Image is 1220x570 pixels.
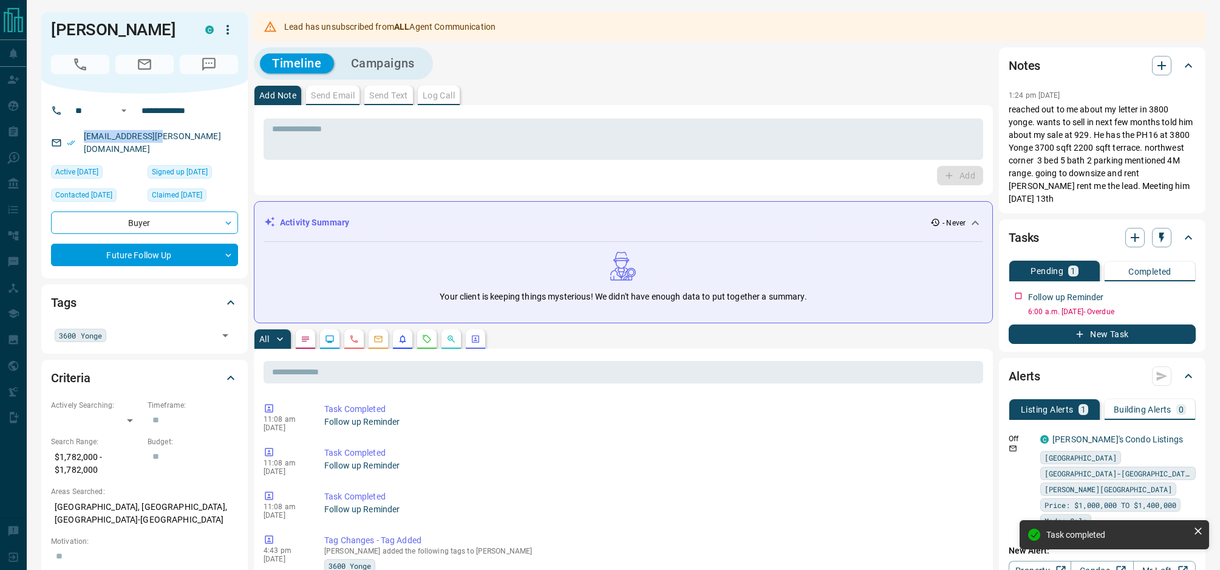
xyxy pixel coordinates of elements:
[1028,306,1196,317] p: 6:00 a.m. [DATE] - Overdue
[1009,366,1040,386] h2: Alerts
[325,334,335,344] svg: Lead Browsing Activity
[1009,362,1196,391] div: Alerts
[264,211,983,234] div: Activity Summary- Never
[51,436,141,447] p: Search Range:
[1028,291,1103,304] p: Follow up Reminder
[280,216,349,229] p: Activity Summary
[1046,530,1188,540] div: Task completed
[51,188,141,205] div: Mon May 06 2024
[1044,452,1117,464] span: [GEOGRAPHIC_DATA]
[1040,435,1049,444] div: condos.ca
[324,534,978,547] p: Tag Changes - Tag Added
[324,403,978,416] p: Task Completed
[471,334,480,344] svg: Agent Actions
[51,165,141,182] div: Thu May 09 2024
[117,103,131,118] button: Open
[942,218,966,228] p: - Never
[422,334,432,344] svg: Requests
[51,497,238,530] p: [GEOGRAPHIC_DATA], [GEOGRAPHIC_DATA], [GEOGRAPHIC_DATA]-[GEOGRAPHIC_DATA]
[1128,267,1171,276] p: Completed
[51,447,141,480] p: $1,782,000 - $1,782,000
[51,288,238,317] div: Tags
[1009,103,1196,205] p: reached out to me about my letter in 3800 yonge. wants to sell in next few months told him about ...
[1009,544,1196,557] p: New Alert:
[446,334,456,344] svg: Opportunities
[148,188,238,205] div: Tue Jan 07 2025
[148,400,238,411] p: Timeframe:
[51,211,238,234] div: Buyer
[1044,483,1172,495] span: [PERSON_NAME][GEOGRAPHIC_DATA]
[1071,267,1075,275] p: 1
[324,503,978,516] p: Follow up Reminder
[1179,405,1184,414] p: 0
[55,189,112,201] span: Contacted [DATE]
[260,53,334,74] button: Timeline
[115,55,174,74] span: Email
[284,16,496,38] div: Lead has unsubscribed from Agent Communication
[264,546,306,555] p: 4:43 pm
[440,290,806,303] p: Your client is keeping things mysterious! We didn't have enough data to put together a summary.
[1009,223,1196,252] div: Tasks
[349,334,359,344] svg: Calls
[1052,434,1183,444] a: [PERSON_NAME]'s Condo Listings
[1009,433,1033,444] p: Off
[1031,267,1063,275] p: Pending
[148,165,238,182] div: Mon Oct 12 2020
[55,166,98,178] span: Active [DATE]
[84,131,221,154] a: [EMAIL_ADDRESS][PERSON_NAME][DOMAIN_NAME]
[373,334,383,344] svg: Emails
[51,536,238,547] p: Motivation:
[152,166,208,178] span: Signed up [DATE]
[264,415,306,424] p: 11:08 am
[324,447,978,459] p: Task Completed
[324,490,978,503] p: Task Completed
[339,53,427,74] button: Campaigns
[180,55,238,74] span: Message
[51,368,90,388] h2: Criteria
[398,334,407,344] svg: Listing Alerts
[1044,499,1176,511] span: Price: $1,000,000 TO $1,400,000
[148,436,238,447] p: Budget:
[1009,228,1039,247] h2: Tasks
[1009,91,1060,100] p: 1:24 pm [DATE]
[264,555,306,563] p: [DATE]
[51,244,238,266] div: Future Follow Up
[264,503,306,511] p: 11:08 am
[1009,444,1017,453] svg: Email
[301,334,310,344] svg: Notes
[59,329,102,342] span: 3600 Yonge
[205,26,214,34] div: condos.ca
[51,20,187,39] h1: [PERSON_NAME]
[259,335,269,343] p: All
[217,327,234,344] button: Open
[1009,51,1196,80] div: Notes
[394,22,409,32] strong: ALL
[1009,56,1040,75] h2: Notes
[264,459,306,467] p: 11:08 am
[1021,405,1074,414] p: Listing Alerts
[51,400,141,411] p: Actively Searching:
[1009,324,1196,344] button: New Task
[264,511,306,520] p: [DATE]
[324,416,978,428] p: Follow up Reminder
[1044,515,1087,527] span: Mode: Sale
[264,467,306,476] p: [DATE]
[324,459,978,472] p: Follow up Reminder
[259,91,296,100] p: Add Note
[51,55,109,74] span: Call
[264,424,306,432] p: [DATE]
[1044,467,1191,479] span: [GEOGRAPHIC_DATA]-[GEOGRAPHIC_DATA]
[51,486,238,497] p: Areas Searched:
[67,139,75,147] svg: Email Verified
[324,547,978,555] p: [PERSON_NAME] added the following tags to [PERSON_NAME]
[51,293,76,312] h2: Tags
[152,189,202,201] span: Claimed [DATE]
[1114,405,1171,414] p: Building Alerts
[1081,405,1086,414] p: 1
[51,363,238,393] div: Criteria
